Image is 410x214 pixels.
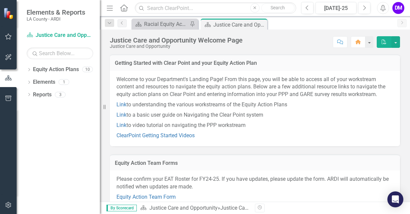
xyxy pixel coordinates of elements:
a: Reports [33,91,52,99]
a: Justice Care and Opportunity [27,32,93,39]
div: Racial Equity Action Plan [144,20,188,28]
a: Equity Action Plans [33,66,79,73]
a: Elements [33,78,55,86]
div: Justice Care and Opportunity [110,44,243,49]
p: to understanding the various workstreams of the Equity Action Plans [116,100,393,110]
span: By Scorecard [106,205,137,211]
div: 10 [82,67,93,72]
p: to a basic user guide on Navigating the Clear Point system [116,110,393,120]
a: ClearPoint Getting Started Videos [116,132,195,139]
h3: Getting Started with Clear Point and your Equity Action Plan [115,60,395,66]
div: Justice Care and Opportunity Welcome Page [220,205,325,211]
span: Search [271,5,285,10]
input: Search ClearPoint... [135,2,296,14]
div: » [140,204,250,212]
div: 3 [55,92,66,97]
button: DM [392,2,404,14]
img: ClearPoint Strategy [3,8,15,19]
p: Welcome to your Department's Landing Page! From this page, you will be able to access all of your... [116,76,393,100]
p: Please confirm your EAT Roster for FY24-25. If you have updates, please update the form. ARDI wil... [116,175,393,192]
div: Justice Care and Opportunity Welcome Page [110,37,243,44]
div: Open Intercom Messenger [387,191,403,207]
h3: Equity Action Team Forms [115,160,395,166]
a: Link [116,122,126,128]
div: 1 [59,79,69,85]
p: to video tutorial on navigating the PPP workstream [116,120,393,131]
a: Justice Care and Opportunity [149,205,218,211]
div: [DATE]-25 [318,4,354,12]
a: Link [116,101,126,108]
input: Search Below... [27,48,93,59]
button: [DATE]-25 [315,2,356,14]
a: Link [116,112,126,118]
a: Equity Action Team Form [116,194,176,200]
span: Elements & Reports [27,8,85,16]
small: LA County - ARDI [27,16,85,22]
button: Search [261,3,295,13]
div: Justice Care and Opportunity Welcome Page [213,21,266,29]
a: Racial Equity Action Plan [133,20,188,28]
